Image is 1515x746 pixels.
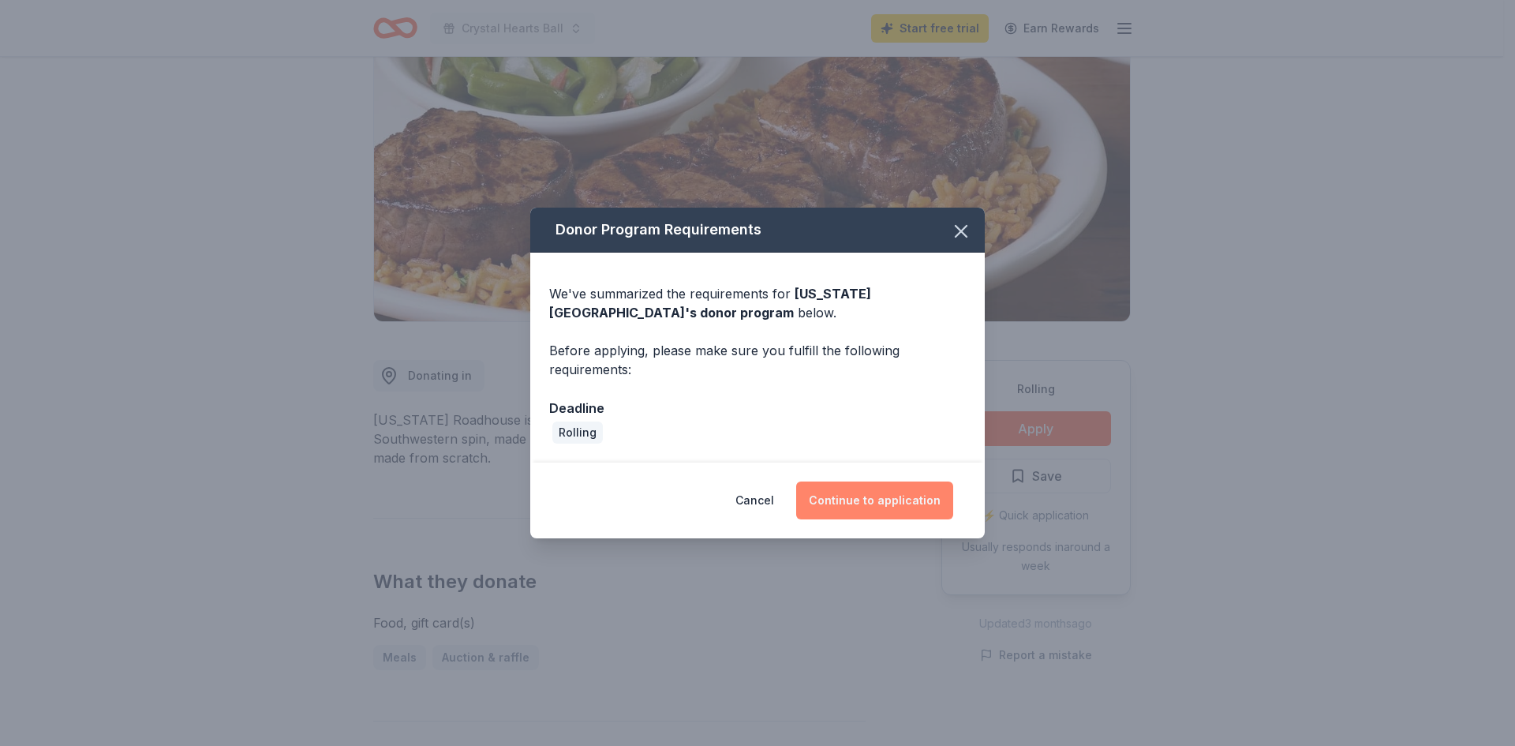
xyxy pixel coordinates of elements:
button: Cancel [735,482,774,519]
div: We've summarized the requirements for below. [549,284,966,322]
div: Rolling [552,422,603,444]
div: Deadline [549,398,966,418]
div: Before applying, please make sure you fulfill the following requirements: [549,341,966,379]
div: Donor Program Requirements [530,208,985,253]
button: Continue to application [796,482,953,519]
